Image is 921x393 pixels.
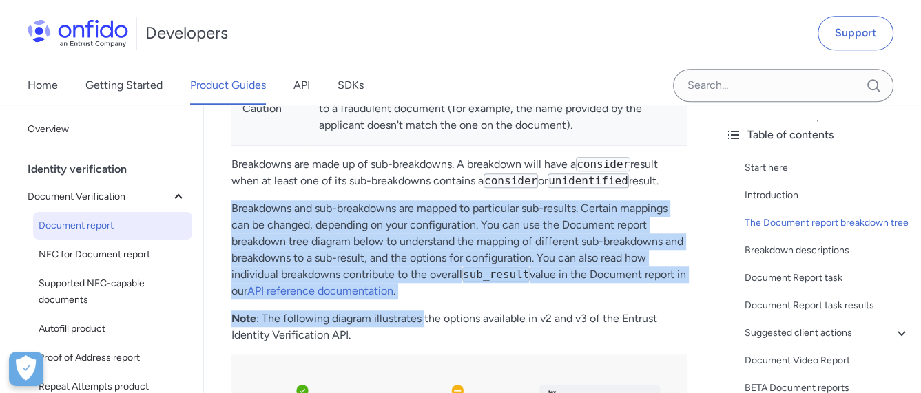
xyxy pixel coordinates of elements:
[28,156,198,183] div: Identity verification
[338,66,364,105] a: SDKs
[576,157,630,171] code: consider
[33,241,192,268] a: NFC for Document report
[818,16,893,50] a: Support
[33,270,192,314] a: Supported NFC-capable documents
[33,212,192,240] a: Document report
[39,246,187,263] span: NFC for Document report
[28,66,58,105] a: Home
[745,187,910,204] a: Introduction
[39,275,187,308] span: Supported NFC-capable documents
[39,217,187,234] span: Document report
[28,189,170,205] span: Document Verification
[745,215,910,231] a: The Document report breakdown tree
[28,19,128,47] img: Onfido Logo
[39,321,187,337] span: Autofill product
[745,325,910,341] a: Suggested client actions
[145,22,228,44] h1: Developers
[231,156,687,189] p: Breakdowns are made up of sub-breakdowns. A breakdown will have a result when at least one of its...
[745,160,910,176] a: Start here
[725,127,910,143] div: Table of contents
[231,310,687,343] p: : The following diagram illustrates the options available in v2 and v3 of the Entrust Identity Ve...
[33,315,192,343] a: Autofill product
[293,66,310,105] a: API
[85,66,163,105] a: Getting Started
[745,297,910,314] a: Document Report task results
[28,121,187,138] span: Overview
[9,352,43,386] button: Open Preferences
[231,312,256,325] strong: Note
[462,267,530,282] code: sub_result
[231,200,687,299] p: Breakdowns and sub-breakdowns are mapped to particular sub-results. Certain mappings can be chang...
[548,173,629,188] code: unidentified
[484,173,538,188] code: consider
[745,270,910,286] a: Document Report task
[22,183,192,211] button: Document Verification
[231,73,308,145] td: Caution
[745,242,910,259] a: Breakdown descriptions
[190,66,266,105] a: Product Guides
[39,350,187,366] span: Proof of Address report
[9,352,43,386] div: Cookie Preferences
[673,69,893,102] input: Onfido search input field
[22,116,192,143] a: Overview
[33,344,192,372] a: Proof of Address report
[745,352,910,369] a: Document Video Report
[308,73,687,145] td: If any other underlying verifications fail, but they don't necessarily point to a fraudulent docu...
[247,284,393,297] a: API reference documentation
